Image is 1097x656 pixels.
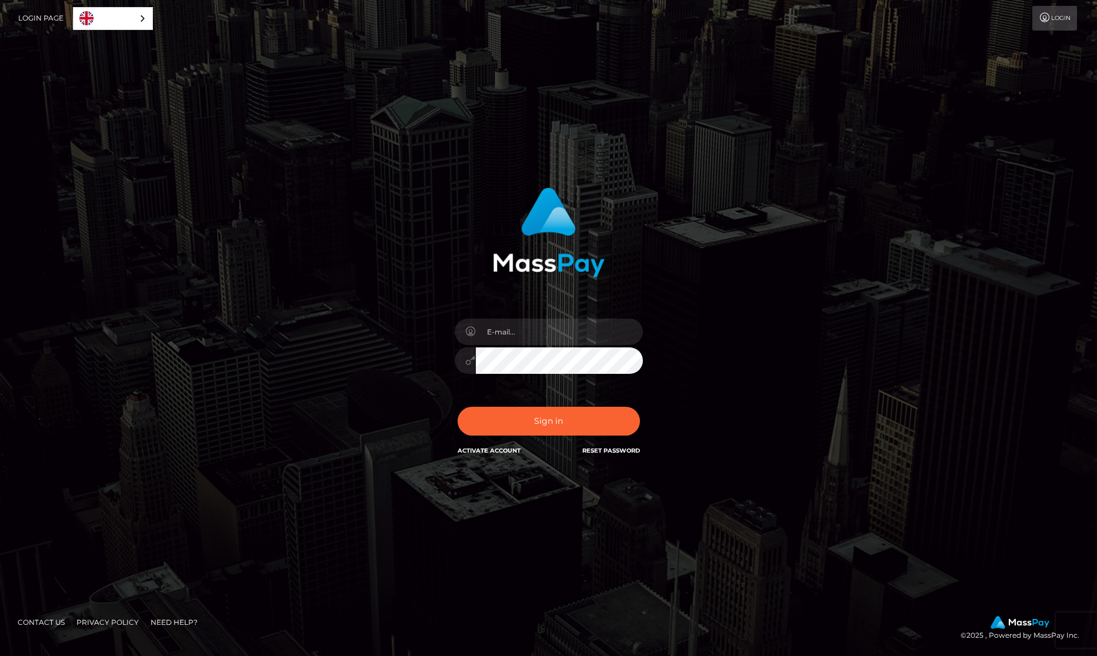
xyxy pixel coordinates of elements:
[73,7,153,30] aside: Language selected: English
[458,447,521,454] a: Activate Account
[961,616,1088,642] div: © 2025 , Powered by MassPay Inc.
[582,447,640,454] a: Reset Password
[73,7,153,30] div: Language
[458,407,640,436] button: Sign in
[74,8,152,29] a: English
[493,188,605,277] img: MassPay Login
[1032,6,1077,31] a: Login
[72,613,144,631] a: Privacy Policy
[146,613,202,631] a: Need Help?
[991,616,1049,629] img: MassPay
[476,319,643,345] input: E-mail...
[13,613,69,631] a: Contact Us
[18,6,64,31] a: Login Page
